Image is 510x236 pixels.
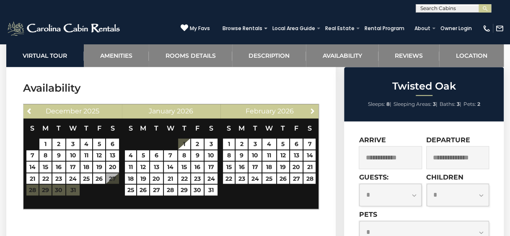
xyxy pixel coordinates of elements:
a: 15 [223,162,235,172]
a: 12 [93,150,105,161]
span: Friday [294,124,298,132]
a: 21 [164,173,178,184]
a: 16 [236,162,248,172]
a: 7 [303,139,316,149]
span: Sunday [227,124,231,132]
a: 25 [80,173,92,184]
a: 2 [191,139,204,149]
a: Description [232,44,306,67]
span: Sleeping Areas: [394,101,432,107]
li: | [440,99,461,110]
span: Monday [238,124,245,132]
a: Availability [306,44,378,67]
a: 23 [236,173,248,184]
label: Departure [426,136,470,144]
a: Browse Rentals [218,23,267,34]
span: Wednesday [265,124,273,132]
a: Previous [24,105,35,116]
a: 5 [277,139,289,149]
label: Arrive [359,136,386,144]
span: 2026 [177,107,193,115]
a: Rooms Details [149,44,232,67]
span: Saturday [209,124,213,132]
a: 3 [205,139,217,149]
strong: 3 [433,101,436,107]
a: Location [439,44,504,67]
a: 8 [178,150,190,161]
a: 13 [106,150,119,161]
a: 15 [39,162,52,172]
a: Rental Program [360,23,409,34]
a: 6 [106,139,119,149]
a: 12 [277,150,289,161]
a: 9 [236,150,248,161]
span: February [245,107,275,115]
h3: Availability [23,81,319,95]
a: 17 [249,162,261,172]
a: 2 [236,139,248,149]
a: 18 [125,173,137,184]
span: My Favs [190,25,210,32]
span: Tuesday [154,124,158,132]
a: 24 [205,173,217,184]
a: 20 [290,162,303,172]
a: 15 [178,162,190,172]
a: 19 [277,162,289,172]
a: 23 [191,173,204,184]
a: 17 [66,162,80,172]
a: 21 [303,162,316,172]
span: Tuesday [57,124,61,132]
a: 4 [80,139,92,149]
a: Real Estate [321,23,359,34]
span: Sunday [128,124,132,132]
a: 13 [150,162,163,172]
img: phone-regular-white.png [482,24,491,33]
span: Pets: [463,101,476,107]
span: Thursday [84,124,88,132]
a: 4 [262,139,276,149]
a: 20 [150,173,163,184]
a: 22 [223,173,235,184]
a: About [410,23,435,34]
span: Wednesday [69,124,77,132]
a: 22 [39,173,52,184]
a: 28 [303,173,316,184]
a: 22 [178,173,190,184]
a: 7 [26,150,39,161]
a: 25 [125,185,137,195]
span: Baths: [440,101,456,107]
a: 16 [52,162,65,172]
span: 2025 [83,107,99,115]
span: 2026 [277,107,293,115]
a: 27 [290,173,303,184]
a: 14 [303,150,316,161]
span: Friday [195,124,199,132]
span: Thursday [281,124,285,132]
label: Guests: [359,173,388,181]
a: My Favs [181,24,210,33]
a: 24 [249,173,261,184]
a: 26 [277,173,289,184]
a: 31 [205,185,217,195]
img: White-1-2.png [6,20,122,37]
a: 5 [93,139,105,149]
strong: 3 [457,101,460,107]
span: Saturday [111,124,115,132]
a: 26 [137,185,149,195]
strong: 8 [386,101,390,107]
a: 18 [80,162,92,172]
a: 6 [290,139,303,149]
a: 9 [52,150,65,161]
a: 19 [93,162,105,172]
a: 16 [191,162,204,172]
a: 11 [80,150,92,161]
a: 4 [125,150,137,161]
span: Monday [42,124,49,132]
span: Tuesday [253,124,257,132]
a: 3 [249,139,261,149]
a: 10 [66,150,80,161]
a: 21 [26,173,39,184]
a: 27 [150,185,163,195]
a: 8 [39,150,52,161]
a: 28 [164,185,178,195]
